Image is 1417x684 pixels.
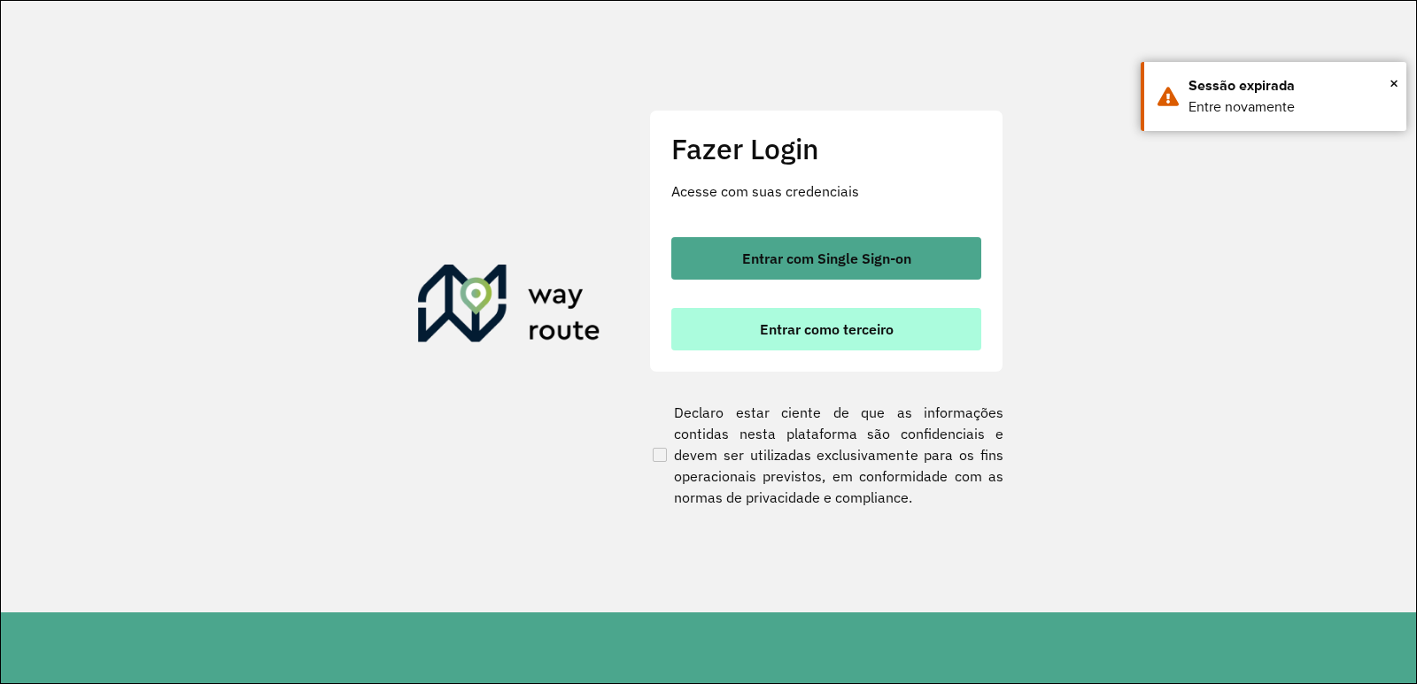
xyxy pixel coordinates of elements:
[760,322,894,336] span: Entrar como terceiro
[742,251,911,265] span: Entrar com Single Sign-on
[671,132,981,165] h2: Fazer Login
[1390,70,1398,96] span: ×
[671,181,981,202] p: Acesse com suas credenciais
[671,237,981,280] button: button
[1189,75,1393,96] div: Sessão expirada
[418,265,600,350] img: Roteirizador AmbevTech
[649,402,1003,508] label: Declaro estar ciente de que as informações contidas nesta plataforma são confidenciais e devem se...
[1189,96,1393,118] div: Entre novamente
[1390,70,1398,96] button: Close
[671,308,981,350] button: button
